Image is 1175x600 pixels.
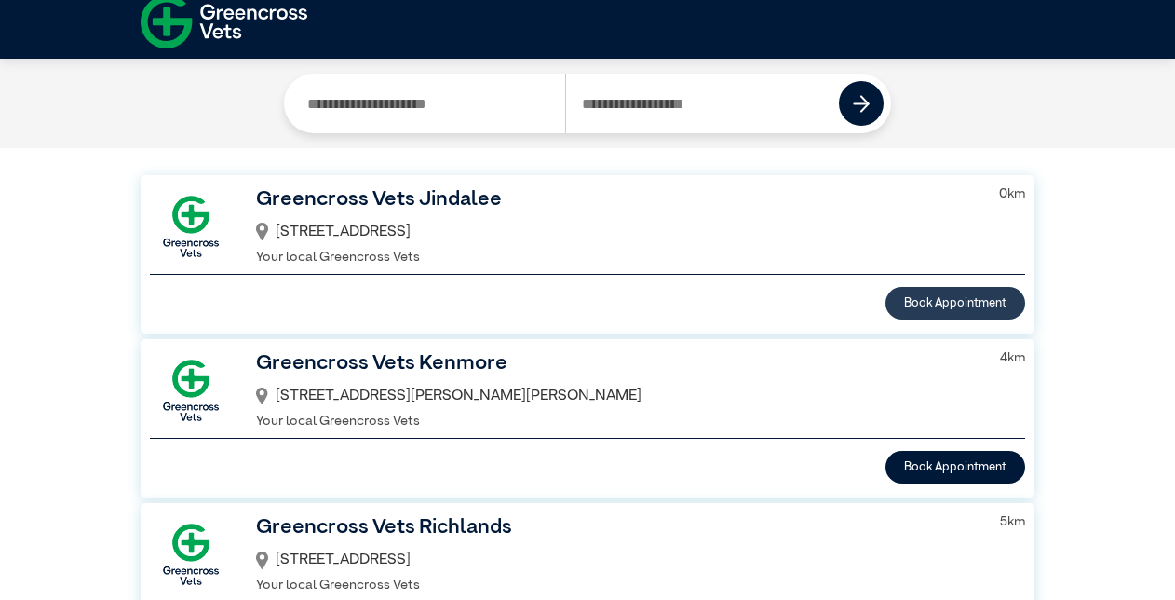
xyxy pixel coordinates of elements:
button: Book Appointment [885,451,1025,484]
button: Book Appointment [885,287,1025,320]
h3: Greencross Vets Jindalee [256,184,976,216]
h3: Greencross Vets Richlands [256,512,977,544]
p: 0 km [999,184,1025,205]
img: GX-Square.png [150,513,232,595]
h3: Greencross Vets Kenmore [256,348,977,380]
div: [STREET_ADDRESS] [256,544,977,576]
p: Your local Greencross Vets [256,576,977,596]
img: icon-right [853,95,871,113]
img: GX-Square.png [150,349,232,431]
img: GX-Square.png [150,185,232,267]
div: [STREET_ADDRESS] [256,216,976,248]
div: [STREET_ADDRESS][PERSON_NAME][PERSON_NAME] [256,380,977,412]
p: 4 km [1000,348,1025,369]
input: Search by Clinic Name [291,74,565,133]
p: Your local Greencross Vets [256,412,977,432]
p: Your local Greencross Vets [256,248,976,268]
p: 5 km [1000,512,1025,533]
input: Search by Postcode [565,74,840,133]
